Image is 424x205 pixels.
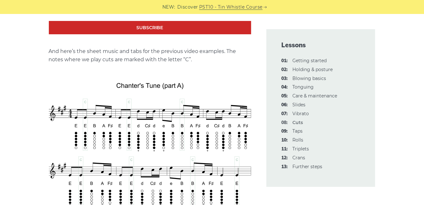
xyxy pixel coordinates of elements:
span: 05: [282,92,288,100]
span: 01: [282,57,288,65]
a: 07:Vibrato [293,111,309,116]
a: 01:Getting started [293,58,327,63]
a: 05:Care & maintenance [293,93,337,99]
span: Lessons [282,41,360,50]
span: Discover [177,3,198,11]
p: And here’s the sheet music and tabs for the previous video examples. The notes where we play cuts... [49,47,251,64]
span: 11: [282,145,288,153]
span: 13: [282,163,288,171]
span: 07: [282,110,288,118]
a: 03:Blowing basics [293,76,326,81]
span: 08: [282,119,288,127]
a: Subscribe [49,21,251,35]
a: 11:Triplets [293,146,309,152]
a: 10:Rolls [293,137,303,143]
span: NEW: [162,3,175,11]
a: PST10 - Tin Whistle Course [199,3,263,11]
a: 06:Slides [293,102,306,108]
span: 04: [282,83,288,91]
span: 12: [282,154,288,162]
a: 09:Taps [293,128,303,134]
span: 06: [282,101,288,109]
span: 03: [282,75,288,83]
strong: Cuts [293,120,303,125]
span: 09: [282,128,288,135]
a: 13:Further steps [293,164,323,169]
span: 02: [282,66,288,74]
a: 12:Crans [293,155,305,161]
a: 04:Tonguing [293,84,314,90]
a: 02:Holding & posture [293,67,333,72]
span: 10: [282,136,288,144]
